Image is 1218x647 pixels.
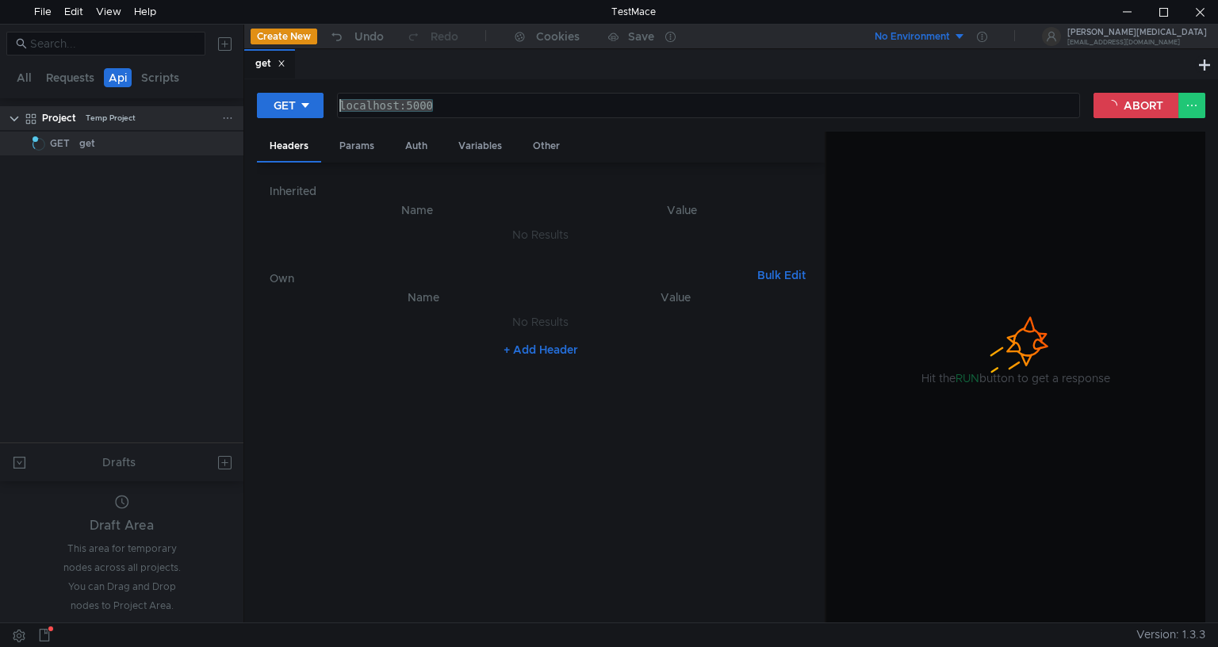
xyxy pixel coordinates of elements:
[856,24,966,49] button: No Environment
[1067,29,1207,36] div: [PERSON_NAME][MEDICAL_DATA]
[136,68,184,87] button: Scripts
[12,68,36,87] button: All
[79,132,95,155] div: get
[875,29,950,44] div: No Environment
[317,25,395,48] button: Undo
[354,27,384,46] div: Undo
[327,132,387,161] div: Params
[102,453,136,472] div: Drafts
[552,201,812,220] th: Value
[395,25,469,48] button: Redo
[552,288,799,307] th: Value
[255,56,285,72] div: get
[104,68,132,87] button: Api
[30,35,196,52] input: Search...
[42,106,76,130] div: Project
[431,27,458,46] div: Redo
[393,132,440,161] div: Auth
[497,340,584,359] button: + Add Header
[270,269,751,288] h6: Own
[251,29,317,44] button: Create New
[520,132,573,161] div: Other
[512,315,569,329] nz-embed-empty: No Results
[274,97,296,114] div: GET
[282,201,552,220] th: Name
[41,68,99,87] button: Requests
[257,132,321,163] div: Headers
[512,228,569,242] nz-embed-empty: No Results
[1136,623,1205,646] span: Version: 1.3.3
[446,132,515,161] div: Variables
[270,182,812,201] h6: Inherited
[86,106,136,130] div: Temp Project
[33,138,45,151] span: Loading...
[1067,40,1207,45] div: [EMAIL_ADDRESS][DOMAIN_NAME]
[295,288,552,307] th: Name
[50,132,70,155] span: GET
[1094,93,1179,118] button: ABORT
[628,31,654,42] div: Save
[536,27,580,46] div: Cookies
[257,93,324,118] button: GET
[751,266,812,285] button: Bulk Edit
